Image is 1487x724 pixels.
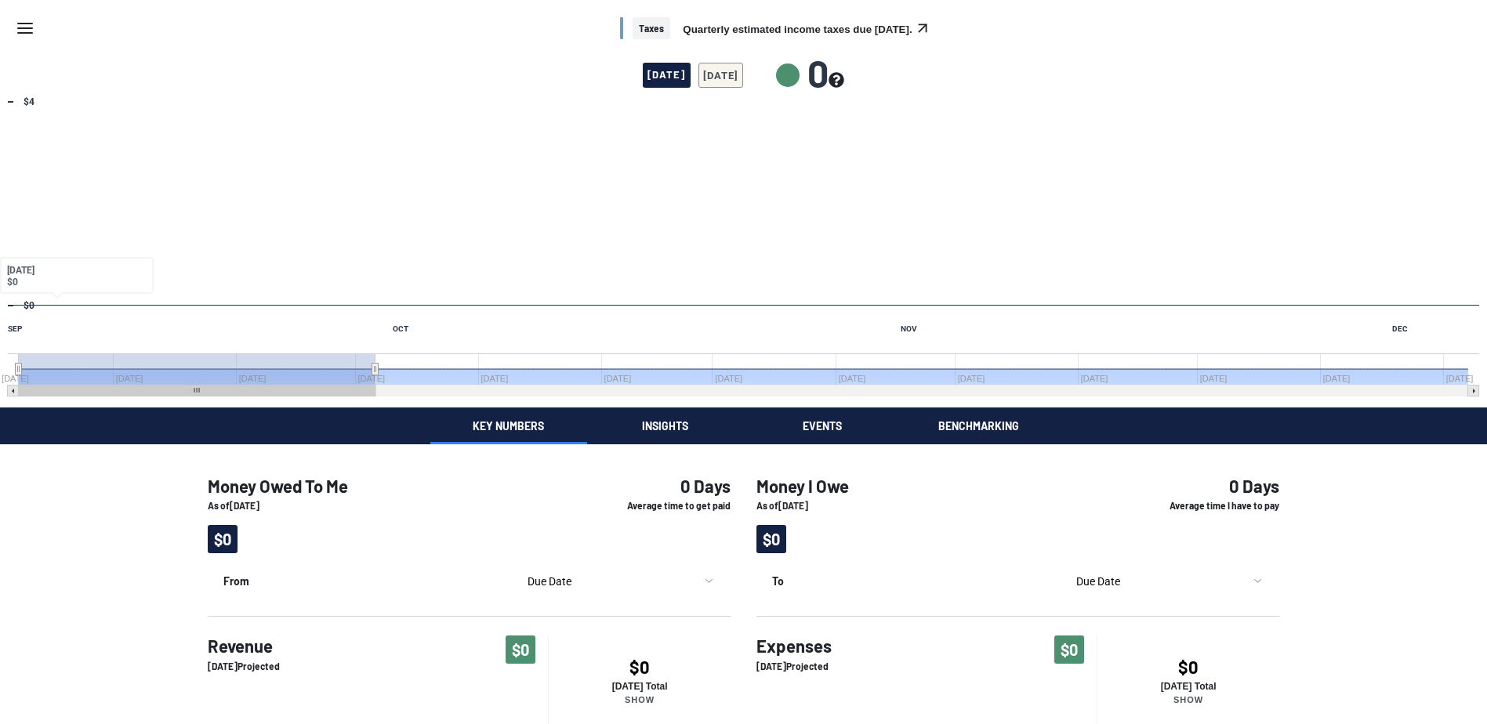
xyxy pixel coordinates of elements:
text: $4 [24,96,34,107]
button: [DATE] [698,63,743,88]
p: [DATE] Projected [756,660,832,673]
span: Taxes [633,17,670,40]
button: see more about your cashflow projection [829,72,844,90]
text: $0 [24,300,34,311]
button: Events [744,407,901,444]
g: Past/Projected Data, series 1 of 4 with 91 data points. Y axis, values. X axis, Time. [6,304,1467,307]
p: [DATE] Total [1097,681,1280,692]
text: OCT [393,324,408,333]
h4: $0 [1097,657,1280,677]
h4: $0 [549,657,731,677]
h4: Money I Owe [756,476,1084,496]
button: open promoted insight [912,18,933,38]
p: Average time to get paid [560,499,731,512]
p: [DATE] Total [549,681,731,692]
button: Key Numbers [430,407,587,444]
button: sort by [521,566,715,597]
span: $0 [1054,635,1084,664]
button: Quarterly estimated income taxes due [DATE]. [683,24,912,35]
p: As of [DATE] [208,499,535,512]
p: Show [1097,695,1280,704]
text: [DATE] [2,374,29,383]
button: Insights [587,407,744,444]
text: NOV [901,324,917,333]
button: Benchmarking [901,407,1057,444]
span: [DATE] [643,63,690,88]
p: As of [DATE] [756,499,1084,512]
p: [DATE] Projected [208,660,280,673]
p: Average time I have to pay [1109,499,1280,512]
h4: Revenue [208,635,280,656]
span: 0 [807,54,844,92]
text: [DATE] [1446,374,1474,383]
h4: Money Owed To Me [208,476,535,496]
span: $0 [506,635,535,664]
h4: 0 Days [560,476,731,496]
p: To [772,566,1055,589]
p: From [223,566,506,589]
text: SEP [8,324,23,333]
button: sort by [1070,566,1264,597]
text: DEC [1392,324,1408,333]
span: $0 [208,525,238,553]
p: Show [549,695,731,704]
svg: Menu [16,19,34,38]
h4: 0 Days [1109,476,1280,496]
h4: Expenses [756,635,832,656]
span: $0 [756,525,786,553]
